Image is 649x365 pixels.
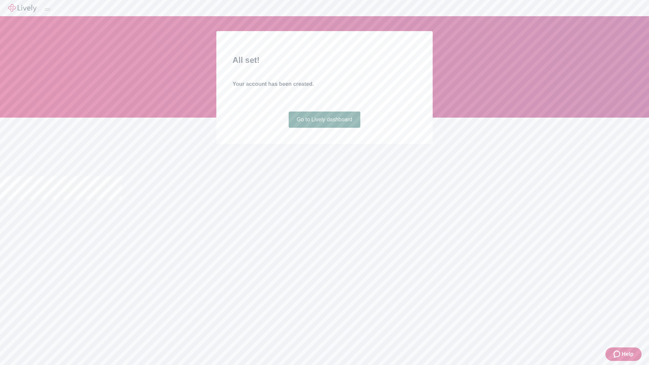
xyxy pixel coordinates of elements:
[233,54,416,66] h2: All set!
[614,350,622,358] svg: Zendesk support icon
[289,112,361,128] a: Go to Lively dashboard
[45,8,50,10] button: Log out
[233,80,416,88] h4: Your account has been created.
[605,347,642,361] button: Zendesk support iconHelp
[622,350,633,358] span: Help
[8,4,37,12] img: Lively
